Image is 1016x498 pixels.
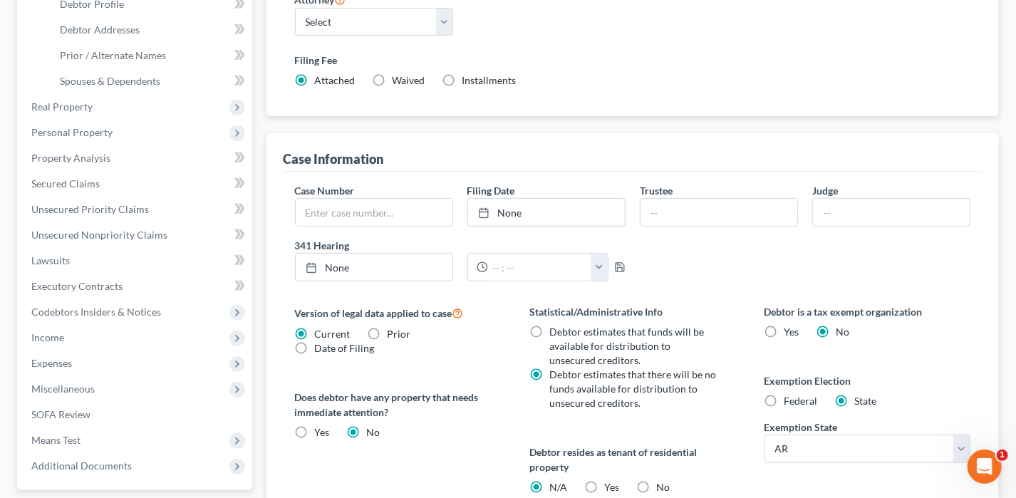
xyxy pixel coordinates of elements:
span: Federal [784,395,818,407]
span: Codebtors Insiders & Notices [31,306,161,318]
label: 341 Hearing [288,238,633,253]
a: Debtor Addresses [48,17,252,43]
span: Yes [784,326,799,338]
span: Personal Property [31,126,113,138]
a: Property Analysis [20,145,252,171]
a: None [296,254,452,281]
iframe: Intercom live chat [968,450,1002,484]
span: SOFA Review [31,408,90,420]
label: Judge [812,183,838,198]
span: Debtor estimates that there will be no funds available for distribution to unsecured creditors. [549,368,716,409]
label: Debtor is a tax exempt organization [764,304,971,319]
span: Means Test [31,434,81,446]
span: Installments [462,74,517,86]
a: Lawsuits [20,248,252,274]
div: Case Information [284,150,384,167]
label: Exemption Election [764,373,971,388]
span: No [656,481,670,493]
span: Miscellaneous [31,383,95,395]
span: Waived [393,74,425,86]
span: Executory Contracts [31,280,123,292]
a: Spouses & Dependents [48,68,252,94]
label: Filing Date [467,183,515,198]
span: 1 [997,450,1008,461]
span: Current [315,328,351,340]
label: Version of legal data applied to case [295,304,502,321]
label: Trustee [640,183,673,198]
input: -- [813,199,970,226]
span: Expenses [31,357,72,369]
span: N/A [549,481,567,493]
a: Secured Claims [20,171,252,197]
span: Income [31,331,64,343]
span: Unsecured Nonpriority Claims [31,229,167,241]
span: Secured Claims [31,177,100,190]
span: Yes [604,481,619,493]
span: Prior / Alternate Names [60,49,166,61]
label: Statistical/Administrative Info [529,304,736,319]
span: Unsecured Priority Claims [31,203,149,215]
span: Date of Filing [315,342,375,354]
span: State [855,395,877,407]
span: Debtor estimates that funds will be available for distribution to unsecured creditors. [549,326,704,366]
span: No [836,326,850,338]
input: -- : -- [488,254,592,281]
span: Attached [315,74,356,86]
input: -- [641,199,797,226]
label: Does debtor have any property that needs immediate attention? [295,390,502,420]
span: Real Property [31,100,93,113]
span: Additional Documents [31,460,132,472]
label: Case Number [295,183,355,198]
a: None [468,199,625,226]
span: Spouses & Dependents [60,75,160,87]
span: Prior [388,328,411,340]
label: Filing Fee [295,53,971,68]
a: Unsecured Priority Claims [20,197,252,222]
a: Prior / Alternate Names [48,43,252,68]
span: Property Analysis [31,152,110,164]
span: Lawsuits [31,254,70,266]
input: Enter case number... [296,199,452,226]
label: Debtor resides as tenant of residential property [529,445,736,474]
a: SOFA Review [20,402,252,427]
span: Debtor Addresses [60,24,140,36]
span: No [367,426,380,438]
span: Yes [315,426,330,438]
a: Unsecured Nonpriority Claims [20,222,252,248]
label: Exemption State [764,420,838,435]
a: Executory Contracts [20,274,252,299]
